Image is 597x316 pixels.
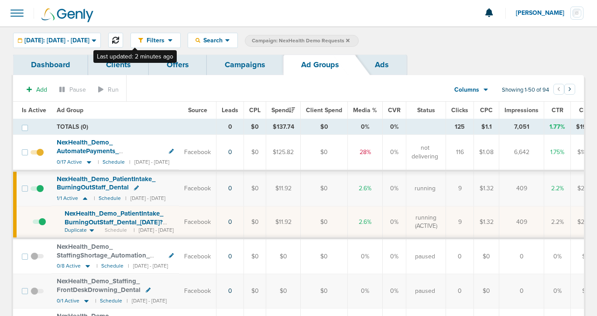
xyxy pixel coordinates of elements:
td: 0 [499,238,544,274]
td: 0% [383,135,406,171]
span: [DATE]: [DATE] - [DATE] [24,38,89,44]
td: 0 [446,238,474,274]
td: 0 [446,274,474,308]
td: $0 [244,206,266,238]
a: 0 [228,218,232,226]
a: Offers [149,55,207,75]
button: Add [22,83,52,96]
span: Showing 1-50 of 94 [502,86,549,94]
a: Ads [357,55,407,75]
button: Go to next page [564,84,575,95]
span: NexHealth_ Demo_ PatientIntake_ BurningOutStaff_ Dental [57,175,155,192]
span: Is Active [22,106,46,114]
td: $11.92 [266,171,301,206]
span: Impressions [504,106,539,114]
span: Duplicate [65,227,87,234]
a: Dashboard [13,55,88,75]
span: Search [200,37,225,44]
td: $0 [301,171,348,206]
td: 0% [544,238,571,274]
span: NexHealth_ Demo_ Staffing_ FrontDeskDrowning_ Dental [57,277,141,294]
span: [PERSON_NAME] [516,10,570,16]
td: running (ACTIVE) [406,206,446,238]
span: CPL [249,106,261,114]
td: $0 [301,119,348,135]
span: Leads [222,106,238,114]
a: 0 [228,287,232,295]
td: 116 [446,135,474,171]
span: NexHealth_ Demo_ AutomatePayments_ CashFlowVideo_ Dental [57,138,127,163]
td: 2.6% [348,171,383,206]
img: Genly [41,8,93,22]
a: Clients [88,55,149,75]
span: Source [188,106,207,114]
td: Facebook [179,274,216,308]
td: Facebook [179,135,216,171]
td: 0 [216,119,244,135]
span: Clicks [451,106,468,114]
span: Ad Group [57,106,83,114]
td: $0 [244,274,266,308]
span: not delivering [412,144,438,161]
span: Add [36,86,47,93]
td: 409 [499,171,544,206]
td: 0% [544,274,571,308]
span: CPM [579,106,593,114]
td: 125 [446,119,474,135]
small: | [95,298,96,304]
td: 0% [348,274,383,308]
span: Status [417,106,435,114]
td: $0 [474,274,499,308]
span: Client Spend [306,106,342,114]
span: CVR [388,106,401,114]
small: | [DATE] - [DATE] [128,263,168,269]
span: CTR [552,106,563,114]
span: 0/17 Active [57,159,82,165]
td: 0 [499,274,544,308]
span: Spend [271,106,295,114]
span: 1/1 Active [57,195,78,202]
span: 0/8 Active [57,263,81,269]
td: 9 [446,206,474,238]
td: $1.1 [474,119,499,135]
td: $137.74 [266,119,301,135]
td: 1.75% [544,135,571,171]
td: 7,051 [499,119,544,135]
small: Schedule [100,298,122,304]
a: 0 [228,253,232,260]
td: 0% [383,171,406,206]
td: Facebook [179,206,216,238]
a: 0 [228,148,232,156]
span: NexHealth_ Demo_ PatientIntake_ BurningOutStaff_ Dental_ [DATE]?id=183&cmp_ id=9658027 [65,210,163,234]
td: 9 [446,171,474,206]
span: Columns [454,86,479,94]
td: TOTALS (0) [51,119,216,135]
small: | [DATE] - [DATE] [134,227,174,234]
td: 0% [348,119,383,135]
td: 0% [383,206,406,238]
span: Filters [143,37,168,44]
td: 2.2% [544,206,571,238]
td: 0% [383,274,406,308]
span: 0/1 Active [57,298,79,304]
small: Schedule [101,263,124,269]
td: 0% [383,119,406,135]
td: $1.08 [474,135,499,171]
td: 28% [348,135,383,171]
span: paused [415,252,435,261]
td: 2.6% [348,206,383,238]
a: 0 [228,185,232,192]
span: CPC [480,106,493,114]
td: Facebook [179,171,216,206]
span: Media % [353,106,377,114]
small: | [DATE] - [DATE] [125,195,165,202]
td: $1.32 [474,171,499,206]
td: 0% [348,238,383,274]
td: Facebook [179,238,216,274]
td: 1.77% [544,119,571,135]
small: | [96,263,97,269]
td: 2.2% [544,171,571,206]
td: $0 [301,274,348,308]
